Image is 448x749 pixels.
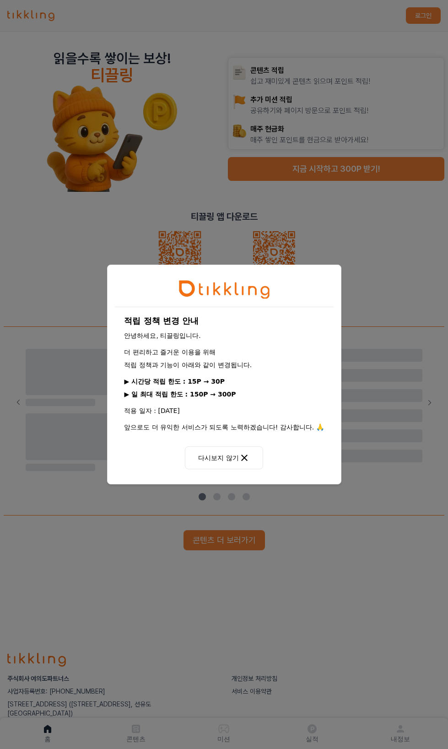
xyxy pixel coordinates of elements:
p: 적용 일자 : [DATE] [124,406,324,415]
p: 앞으로도 더 유익한 서비스가 되도록 노력하겠습니다! 감사합니다. 🙏 [124,423,324,432]
p: ▶ 시간당 적립 한도 : 15P → 30P [124,377,324,386]
p: 적립 정책과 기능이 아래와 같이 변경됩니다. [124,360,324,369]
img: tikkling_character [178,280,270,299]
p: 안녕하세요, 티끌링입니다. [124,331,324,340]
p: ▶ 일 최대 적립 한도 : 150P → 300P [124,390,324,399]
h1: 적립 정책 변경 안내 [124,315,324,327]
p: 더 편리하고 즐거운 이용을 위해 [124,347,324,357]
button: 다시보지 않기 [185,446,263,469]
